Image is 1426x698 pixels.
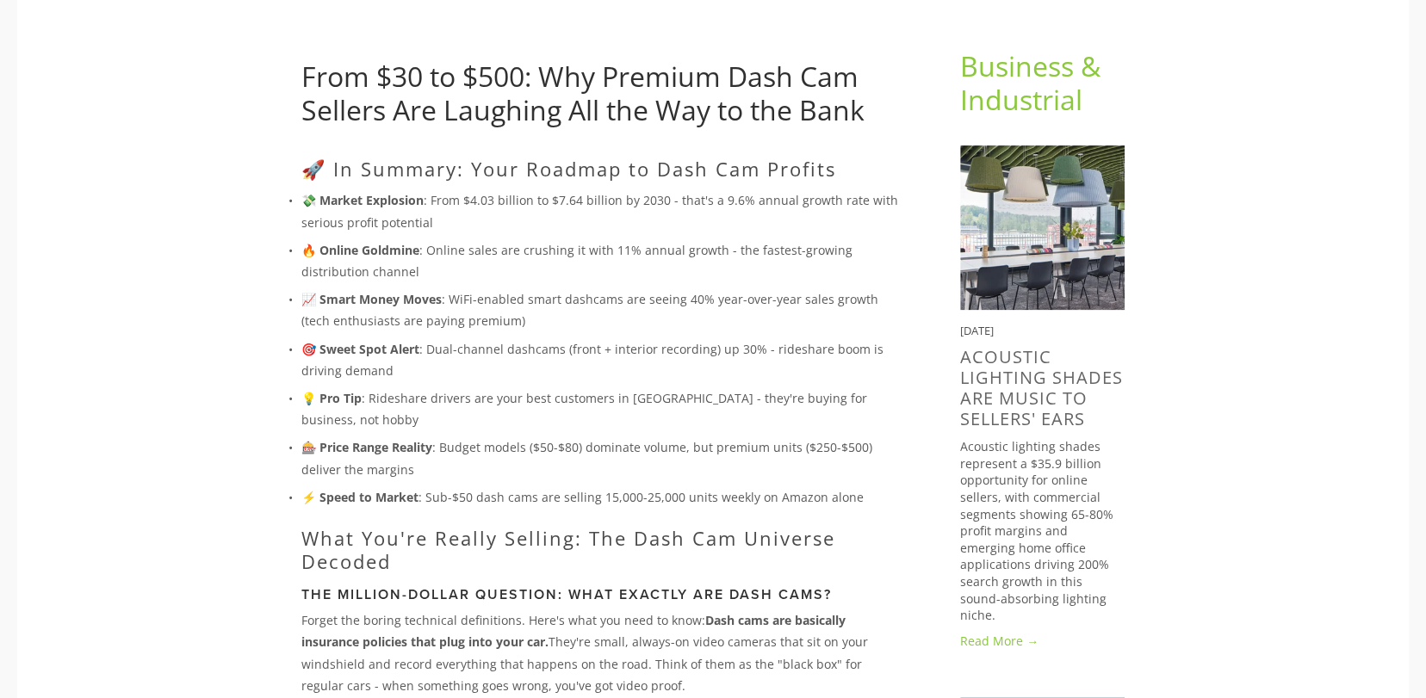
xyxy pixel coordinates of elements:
[301,158,905,180] h2: 🚀 In Summary: Your Roadmap to Dash Cam Profits
[301,291,442,307] strong: 📈 Smart Money Moves
[960,145,1125,310] img: Acoustic Lighting Shades Are Music to Sellers' Ears
[301,189,905,232] p: : From $4.03 billion to $7.64 billion by 2030 - that's a 9.6% annual growth rate with serious pro...
[960,323,994,338] time: [DATE]
[301,58,865,127] a: From $30 to $500: Why Premium Dash Cam Sellers Are Laughing All the Way to the Bank
[960,438,1125,624] p: Acoustic lighting shades represent a $35.9 billion opportunity for online sellers, with commercia...
[301,338,905,381] p: : Dual-channel dashcams (front + interior recording) up 30% - rideshare boom is driving demand
[301,341,419,357] strong: 🎯 Sweet Spot Alert
[960,47,1107,117] a: Business & Industrial
[301,436,905,479] p: : Budget models ($50-$80) dominate volume, but premium units ($250-$500) deliver the margins
[301,242,419,258] strong: 🔥 Online Goldmine
[301,387,905,430] p: : Rideshare drivers are your best customers in [GEOGRAPHIC_DATA] - they're buying for business, n...
[301,439,432,455] strong: 🎰 Price Range Reality
[301,239,905,282] p: : Online sales are crushing it with 11% annual growth - the fastest-growing distribution channel
[960,633,1125,650] a: Read More →
[301,586,905,602] h3: The Million-Dollar Question: What Exactly Are Dash Cams?
[301,486,905,508] p: : Sub-$50 dash cams are selling 15,000-25,000 units weekly on Amazon alone
[301,609,905,696] p: Forget the boring technical definitions. Here's what you need to know: They're small, always-on v...
[301,288,905,331] p: : WiFi-enabled smart dashcams are seeing 40% year-over-year sales growth (tech enthusiasts are pa...
[301,390,362,406] strong: 💡 Pro Tip
[960,345,1123,430] a: Acoustic Lighting Shades Are Music to Sellers' Ears
[301,527,905,572] h2: What You're Really Selling: The Dash Cam Universe Decoded
[301,192,424,208] strong: 💸 Market Explosion
[301,489,418,505] strong: ⚡ Speed to Market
